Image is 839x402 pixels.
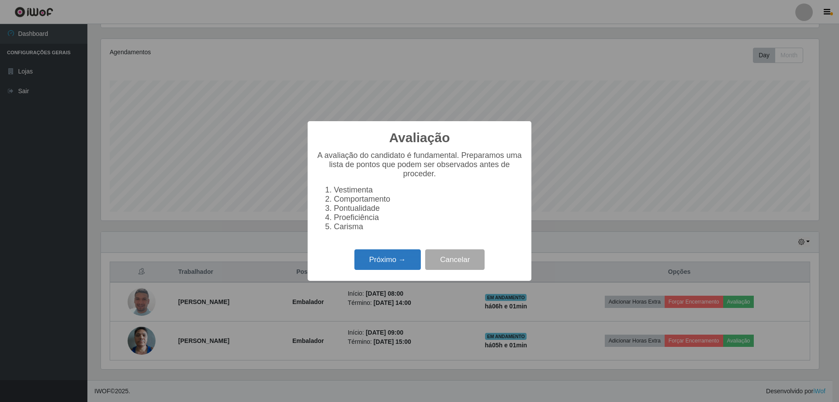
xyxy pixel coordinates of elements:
button: Cancelar [425,249,485,270]
li: Vestimenta [334,185,523,195]
li: Proeficiência [334,213,523,222]
li: Carisma [334,222,523,231]
p: A avaliação do candidato é fundamental. Preparamos uma lista de pontos que podem ser observados a... [316,151,523,178]
button: Próximo → [354,249,421,270]
li: Comportamento [334,195,523,204]
h2: Avaliação [389,130,450,146]
li: Pontualidade [334,204,523,213]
